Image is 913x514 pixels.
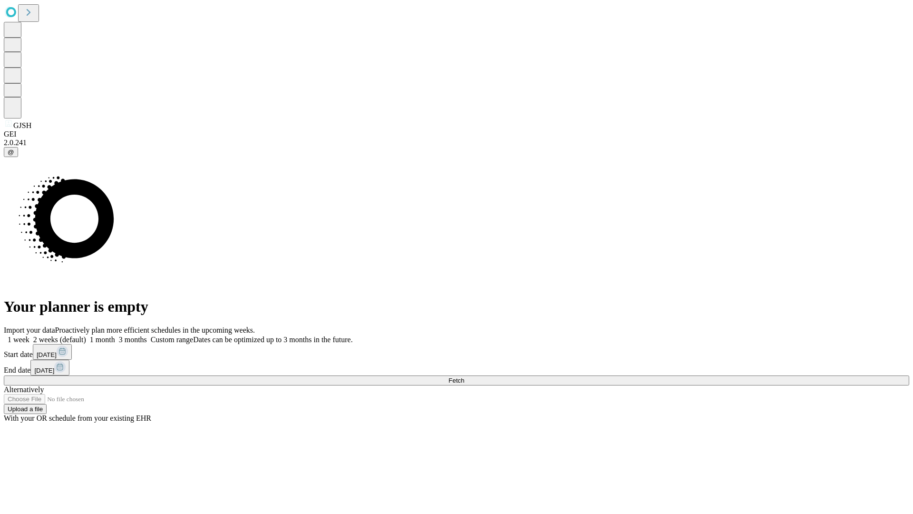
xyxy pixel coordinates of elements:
div: GEI [4,130,909,138]
h1: Your planner is empty [4,298,909,316]
button: @ [4,147,18,157]
span: Fetch [448,377,464,384]
button: Upload a file [4,404,47,414]
div: Start date [4,344,909,360]
span: [DATE] [37,351,57,358]
button: [DATE] [30,360,69,376]
span: 1 week [8,336,29,344]
span: [DATE] [34,367,54,374]
span: Custom range [151,336,193,344]
span: 1 month [90,336,115,344]
span: Dates can be optimized up to 3 months in the future. [193,336,352,344]
span: GJSH [13,121,31,129]
span: Alternatively [4,385,44,394]
div: End date [4,360,909,376]
span: @ [8,148,14,156]
button: Fetch [4,376,909,385]
span: With your OR schedule from your existing EHR [4,414,151,422]
span: 3 months [119,336,147,344]
span: Proactively plan more efficient schedules in the upcoming weeks. [55,326,255,334]
div: 2.0.241 [4,138,909,147]
span: Import your data [4,326,55,334]
button: [DATE] [33,344,72,360]
span: 2 weeks (default) [33,336,86,344]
